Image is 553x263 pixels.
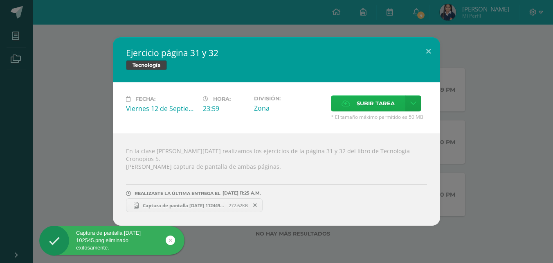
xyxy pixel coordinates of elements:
[135,96,155,102] span: Fecha:
[39,229,184,252] div: Captura de pantalla [DATE] 102545.png eliminado exitosamente.
[254,95,324,102] label: División:
[357,96,395,111] span: Subir tarea
[135,190,220,196] span: REALIZASTE LA ÚLTIMA ENTREGA EL
[213,96,231,102] span: Hora:
[113,134,440,226] div: En la clase [PERSON_NAME][DATE] realizamos los ejercicios de la página 31 y 32 del libro de Tecno...
[248,201,262,210] span: Remover entrega
[331,113,427,120] span: * El tamaño máximo permitido es 50 MB
[417,37,440,65] button: Close (Esc)
[126,47,427,59] h2: Ejercicio página 31 y 32
[126,198,263,212] a: Captura de pantalla [DATE] 112449.png 272.62KB
[126,104,196,113] div: Viernes 12 de Septiembre
[126,60,167,70] span: Tecnología
[139,202,229,209] span: Captura de pantalla [DATE] 112449.png
[254,104,324,113] div: Zona
[203,104,247,113] div: 23:59
[229,202,248,209] span: 272.62KB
